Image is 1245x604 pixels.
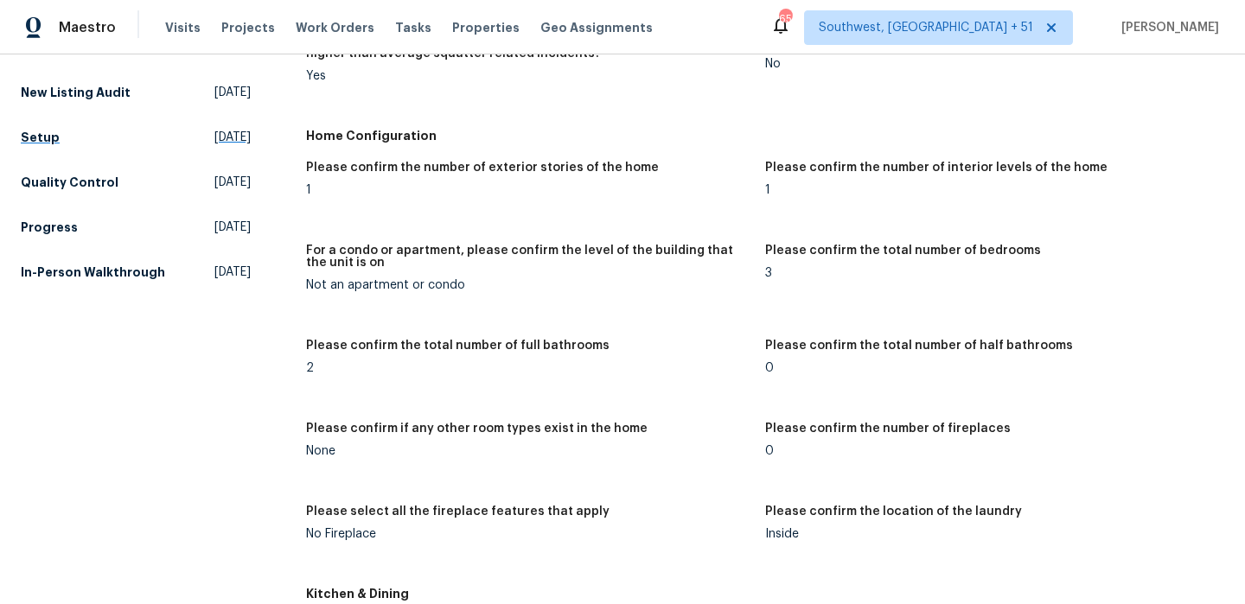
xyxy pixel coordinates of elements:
[214,264,251,281] span: [DATE]
[765,162,1108,174] h5: Please confirm the number of interior levels of the home
[59,19,116,36] span: Maestro
[306,184,751,196] div: 1
[452,19,520,36] span: Properties
[765,445,1210,457] div: 0
[765,184,1210,196] div: 1
[765,267,1210,279] div: 3
[21,264,165,281] h5: In-Person Walkthrough
[765,505,1022,518] h5: Please confirm the location of the laundry
[214,219,251,236] span: [DATE]
[306,127,1224,144] h5: Home Configuration
[21,219,78,236] h5: Progress
[765,423,1011,435] h5: Please confirm the number of fireplaces
[21,167,251,198] a: Quality Control[DATE]
[306,445,751,457] div: None
[214,129,251,146] span: [DATE]
[779,10,791,28] div: 655
[21,84,131,101] h5: New Listing Audit
[165,19,201,36] span: Visits
[306,362,751,374] div: 2
[221,19,275,36] span: Projects
[306,162,659,174] h5: Please confirm the number of exterior stories of the home
[21,77,251,108] a: New Listing Audit[DATE]
[21,129,60,146] h5: Setup
[765,340,1073,352] h5: Please confirm the total number of half bathrooms
[765,58,1210,70] div: No
[306,585,1224,602] h5: Kitchen & Dining
[765,528,1210,540] div: Inside
[765,245,1041,257] h5: Please confirm the total number of bedrooms
[296,19,374,36] span: Work Orders
[306,279,751,291] div: Not an apartment or condo
[21,122,251,153] a: Setup[DATE]
[306,340,610,352] h5: Please confirm the total number of full bathrooms
[21,212,251,243] a: Progress[DATE]
[306,423,648,435] h5: Please confirm if any other room types exist in the home
[1114,19,1219,36] span: [PERSON_NAME]
[819,19,1033,36] span: Southwest, [GEOGRAPHIC_DATA] + 51
[306,505,610,518] h5: Please select all the fireplace features that apply
[214,174,251,191] span: [DATE]
[306,245,751,269] h5: For a condo or apartment, please confirm the level of the building that the unit is on
[306,528,751,540] div: No Fireplace
[765,362,1210,374] div: 0
[395,22,431,34] span: Tasks
[214,84,251,101] span: [DATE]
[540,19,653,36] span: Geo Assignments
[21,174,118,191] h5: Quality Control
[306,70,751,82] div: Yes
[21,257,251,288] a: In-Person Walkthrough[DATE]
